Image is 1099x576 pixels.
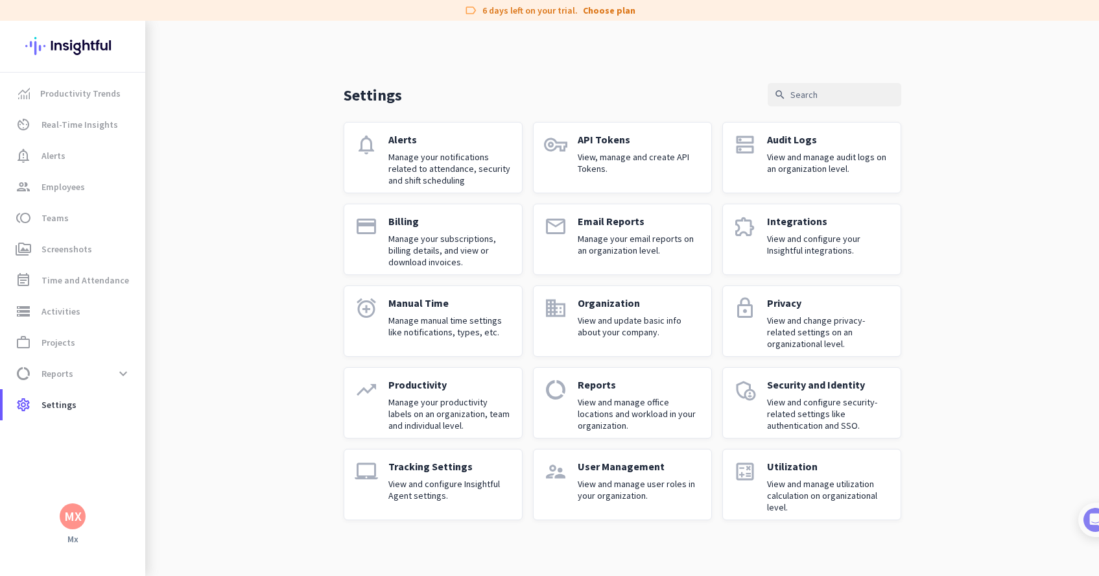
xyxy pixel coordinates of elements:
[3,202,145,234] a: tollTeams
[16,335,31,350] i: work_outline
[16,304,31,319] i: storage
[544,378,567,402] i: data_usage
[355,133,378,156] i: notifications
[464,4,477,17] i: label
[16,148,31,163] i: notification_important
[722,285,901,357] a: lockPrivacyView and change privacy-related settings on an organizational level.
[40,86,121,101] span: Productivity Trends
[767,151,890,174] p: View and manage audit logs on an organization level.
[388,478,512,501] p: View and configure Insightful Agent settings.
[767,460,890,473] p: Utilization
[41,179,85,195] span: Employees
[50,226,220,239] div: Add employees
[388,133,512,146] p: Alerts
[767,478,890,513] p: View and manage utilization calculation on organizational level.
[50,312,175,338] button: Add your employees
[50,374,220,400] div: Initial tracking settings and how to edit them
[774,89,786,101] i: search
[355,460,378,483] i: laptop_mac
[13,171,46,184] p: 4 steps
[18,88,30,99] img: menu-item
[722,367,901,438] a: admin_panel_settingsSecurity and IdentityView and configure security-related settings like authen...
[733,133,757,156] i: dns
[583,4,635,17] a: Choose plan
[355,378,378,402] i: trending_up
[344,122,523,193] a: notificationsAlertsManage your notifications related to attendance, security and shift scheduling
[388,396,512,431] p: Manage your productivity labels on an organization, team and individual level.
[388,460,512,473] p: Tracking Settings
[130,405,195,457] button: Help
[533,367,712,438] a: data_usageReportsView and manage office locations and workload in your organization.
[767,315,890,350] p: View and change privacy-related settings on an organizational level.
[24,369,235,400] div: 2Initial tracking settings and how to edit them
[733,215,757,238] i: extension
[544,133,567,156] i: vpn_key
[16,241,31,257] i: perm_media
[722,449,901,520] a: calculateUtilizationView and manage utilization calculation on organizational level.
[25,21,120,71] img: Insightful logo
[65,405,130,457] button: Messages
[578,233,701,256] p: Manage your email reports on an organization level.
[41,241,92,257] span: Screenshots
[41,335,75,350] span: Projects
[578,378,701,391] p: Reports
[16,366,31,381] i: data_usage
[733,378,757,402] i: admin_panel_settings
[722,204,901,275] a: extensionIntegrationsView and configure your Insightful integrations.
[165,171,246,184] p: About 10 minutes
[344,204,523,275] a: paymentBillingManage your subscriptions, billing details, and view or download invoices.
[344,85,402,105] p: Settings
[41,397,77,413] span: Settings
[544,215,567,238] i: email
[533,122,712,193] a: vpn_keyAPI TokensView, manage and create API Tokens.
[19,437,45,446] span: Home
[578,315,701,338] p: View and update basic info about your company.
[578,133,701,146] p: API Tokens
[46,136,67,156] img: Profile image for Tamara
[3,171,145,202] a: groupEmployees
[3,296,145,327] a: storageActivities
[578,396,701,431] p: View and manage office locations and workload in your organization.
[767,133,890,146] p: Audit Logs
[344,285,523,357] a: alarm_addManual TimeManage manual time settings like notifications, types, etc.
[388,296,512,309] p: Manual Time
[388,215,512,228] p: Billing
[733,460,757,483] i: calculate
[767,233,890,256] p: View and configure your Insightful integrations.
[544,460,567,483] i: supervisor_account
[767,296,890,309] p: Privacy
[18,50,241,97] div: 🎊 Welcome to Insightful! 🎊
[544,296,567,320] i: domain
[578,460,701,473] p: User Management
[16,210,31,226] i: toll
[3,109,145,140] a: av_timerReal-Time Insights
[3,234,145,265] a: perm_mediaScreenshots
[733,296,757,320] i: lock
[767,215,890,228] p: Integrations
[3,389,145,420] a: settingsSettings
[3,358,145,389] a: data_usageReportsexpand_more
[3,265,145,296] a: event_noteTime and Attendance
[50,247,226,302] div: It's time to add your employees! This is crucial since Insightful will start collecting their act...
[533,204,712,275] a: emailEmail ReportsManage your email reports on an organization level.
[228,5,251,29] div: Close
[388,233,512,268] p: Manage your subscriptions, billing details, and view or download invoices.
[578,478,701,501] p: View and manage user roles in your organization.
[533,285,712,357] a: domainOrganizationView and update basic info about your company.
[16,179,31,195] i: group
[578,215,701,228] p: Email Reports
[112,362,135,385] button: expand_more
[355,296,378,320] i: alarm_add
[578,296,701,309] p: Organization
[41,304,80,319] span: Activities
[722,122,901,193] a: dnsAudit LogsView and manage audit logs on an organization level.
[388,151,512,186] p: Manage your notifications related to attendance, security and shift scheduling
[767,396,890,431] p: View and configure security-related settings like authentication and SSO.
[75,437,120,446] span: Messages
[64,510,82,523] div: MX
[533,449,712,520] a: supervisor_accountUser ManagementView and manage user roles in your organization.
[41,210,69,226] span: Teams
[344,449,523,520] a: laptop_macTracking SettingsView and configure Insightful Agent settings.
[388,315,512,338] p: Manage manual time settings like notifications, types, etc.
[195,405,259,457] button: Tasks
